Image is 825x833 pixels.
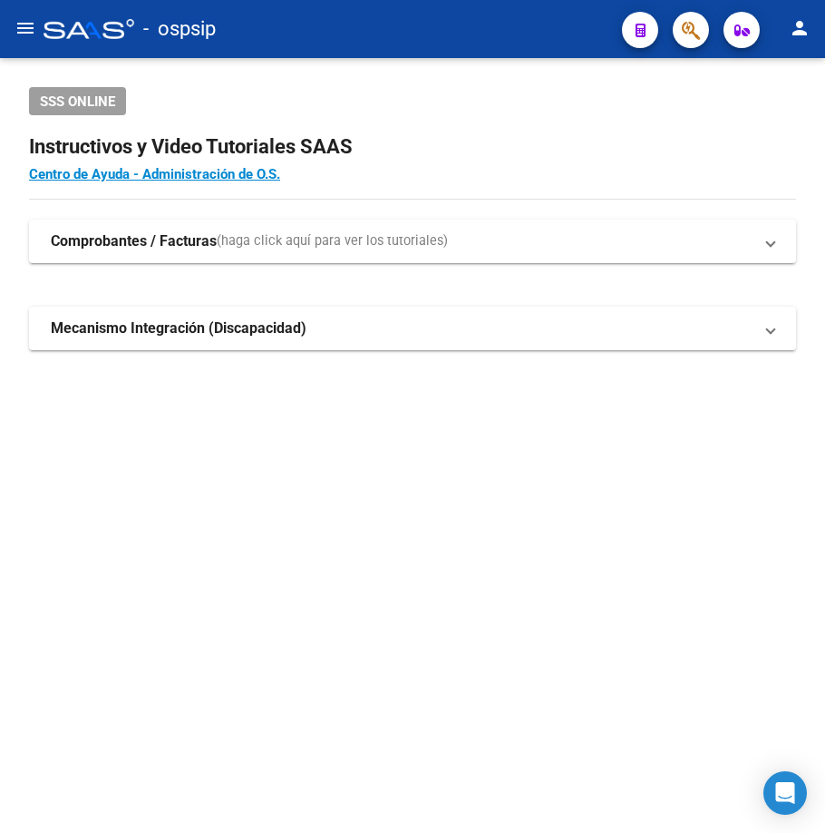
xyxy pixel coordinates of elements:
[143,9,216,49] span: - ospsip
[217,231,448,251] span: (haga click aquí para ver los tutoriales)
[40,93,115,110] span: SSS ONLINE
[29,130,796,164] h2: Instructivos y Video Tutoriales SAAS
[789,17,810,39] mat-icon: person
[29,307,796,350] mat-expansion-panel-header: Mecanismo Integración (Discapacidad)
[51,318,306,338] strong: Mecanismo Integración (Discapacidad)
[51,231,217,251] strong: Comprobantes / Facturas
[29,166,280,182] a: Centro de Ayuda - Administración de O.S.
[29,220,796,263] mat-expansion-panel-header: Comprobantes / Facturas(haga click aquí para ver los tutoriales)
[15,17,36,39] mat-icon: menu
[29,87,126,115] button: SSS ONLINE
[763,771,807,815] div: Open Intercom Messenger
